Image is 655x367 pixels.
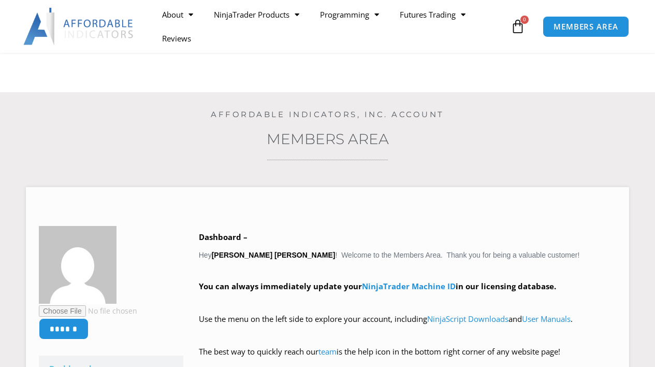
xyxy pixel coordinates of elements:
[389,3,476,26] a: Futures Trading
[199,312,616,341] p: Use the menu on the left side to explore your account, including and .
[427,314,508,324] a: NinjaScript Downloads
[152,26,201,50] a: Reviews
[23,8,135,45] img: LogoAI | Affordable Indicators – NinjaTrader
[495,11,541,41] a: 0
[199,232,248,242] b: Dashboard –
[199,281,556,291] strong: You can always immediately update your in our licensing database.
[310,3,389,26] a: Programming
[212,251,336,259] strong: [PERSON_NAME] [PERSON_NAME]
[362,281,456,291] a: NinjaTrader Machine ID
[152,3,203,26] a: About
[39,226,117,304] img: c95913fd53d0cd6d92d8811dfe7895157537ba1226b83451296bf28917efead3
[318,346,337,357] a: team
[554,23,618,31] span: MEMBERS AREA
[211,109,444,119] a: Affordable Indicators, Inc. Account
[267,130,389,148] a: Members Area
[520,16,529,24] span: 0
[203,3,310,26] a: NinjaTrader Products
[522,314,571,324] a: User Manuals
[543,16,629,37] a: MEMBERS AREA
[152,3,508,50] nav: Menu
